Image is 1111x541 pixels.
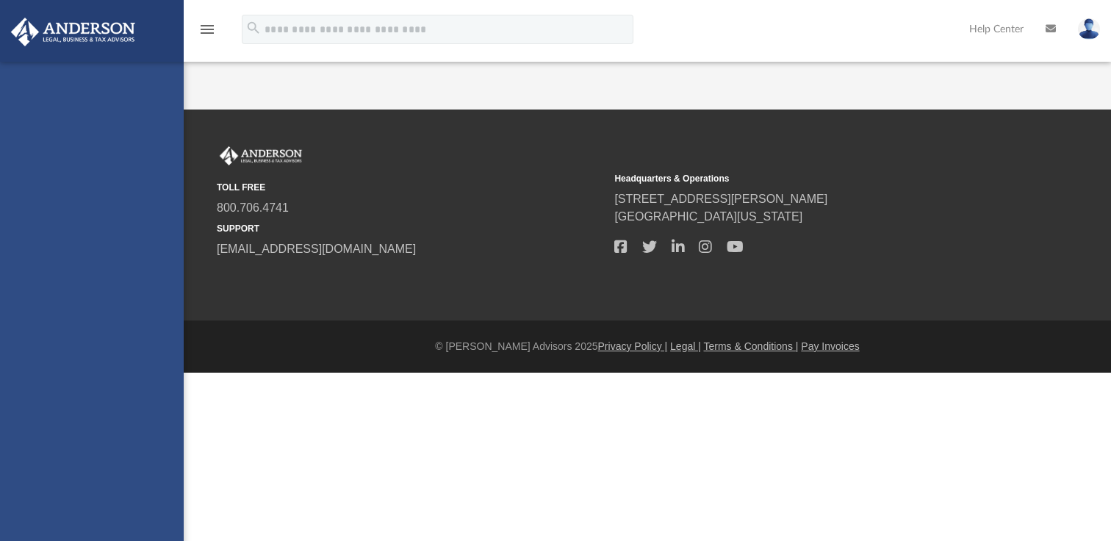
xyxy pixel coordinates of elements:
a: Privacy Policy | [598,340,668,352]
a: Pay Invoices [801,340,859,352]
small: Headquarters & Operations [614,172,1002,185]
small: TOLL FREE [217,181,604,194]
div: © [PERSON_NAME] Advisors 2025 [184,339,1111,354]
i: search [245,20,262,36]
img: User Pic [1078,18,1100,40]
a: 800.706.4741 [217,201,289,214]
small: SUPPORT [217,222,604,235]
a: [GEOGRAPHIC_DATA][US_STATE] [614,210,802,223]
a: [EMAIL_ADDRESS][DOMAIN_NAME] [217,243,416,255]
a: [STREET_ADDRESS][PERSON_NAME] [614,193,827,205]
img: Anderson Advisors Platinum Portal [217,146,305,165]
i: menu [198,21,216,38]
img: Anderson Advisors Platinum Portal [7,18,140,46]
a: menu [198,28,216,38]
a: Legal | [670,340,701,352]
a: Terms & Conditions | [704,340,799,352]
